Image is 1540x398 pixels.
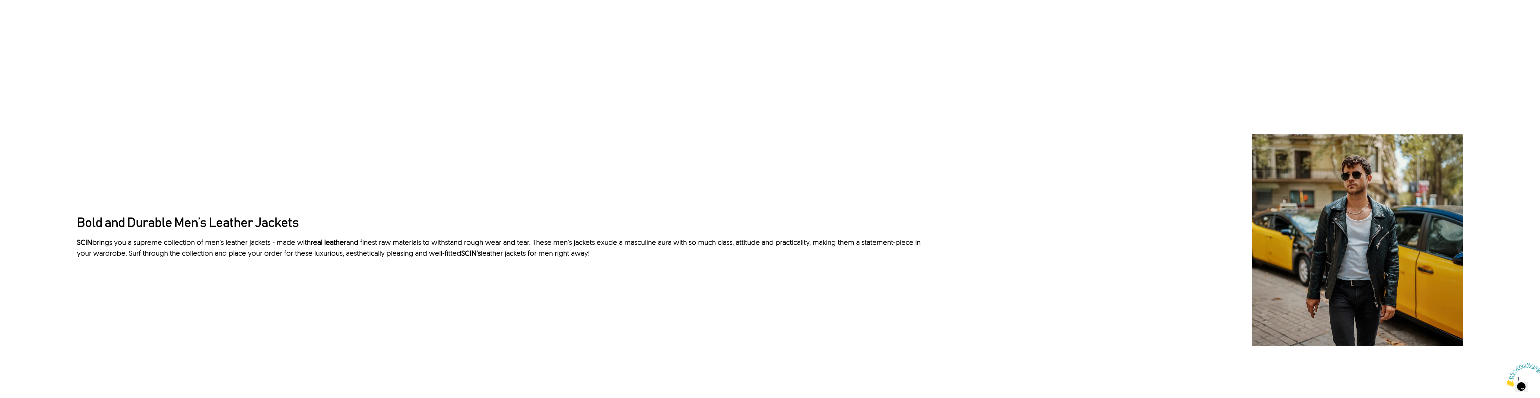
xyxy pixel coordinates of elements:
[461,249,481,258] a: SCIN's
[77,216,936,231] h2: Bold and Durable Men’s Leather Jackets
[77,238,92,247] a: SCIN
[2,2,5,8] span: 1
[311,238,346,247] a: real leather
[1503,360,1540,389] iframe: chat widget
[2,2,40,26] img: Chat attention grabber
[1252,134,1463,346] img: bold-and-durable-mens-leather-jackets.jpg
[77,237,936,258] p: brings you a supreme collection of men's leather jackets - made with and finest raw materials to ...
